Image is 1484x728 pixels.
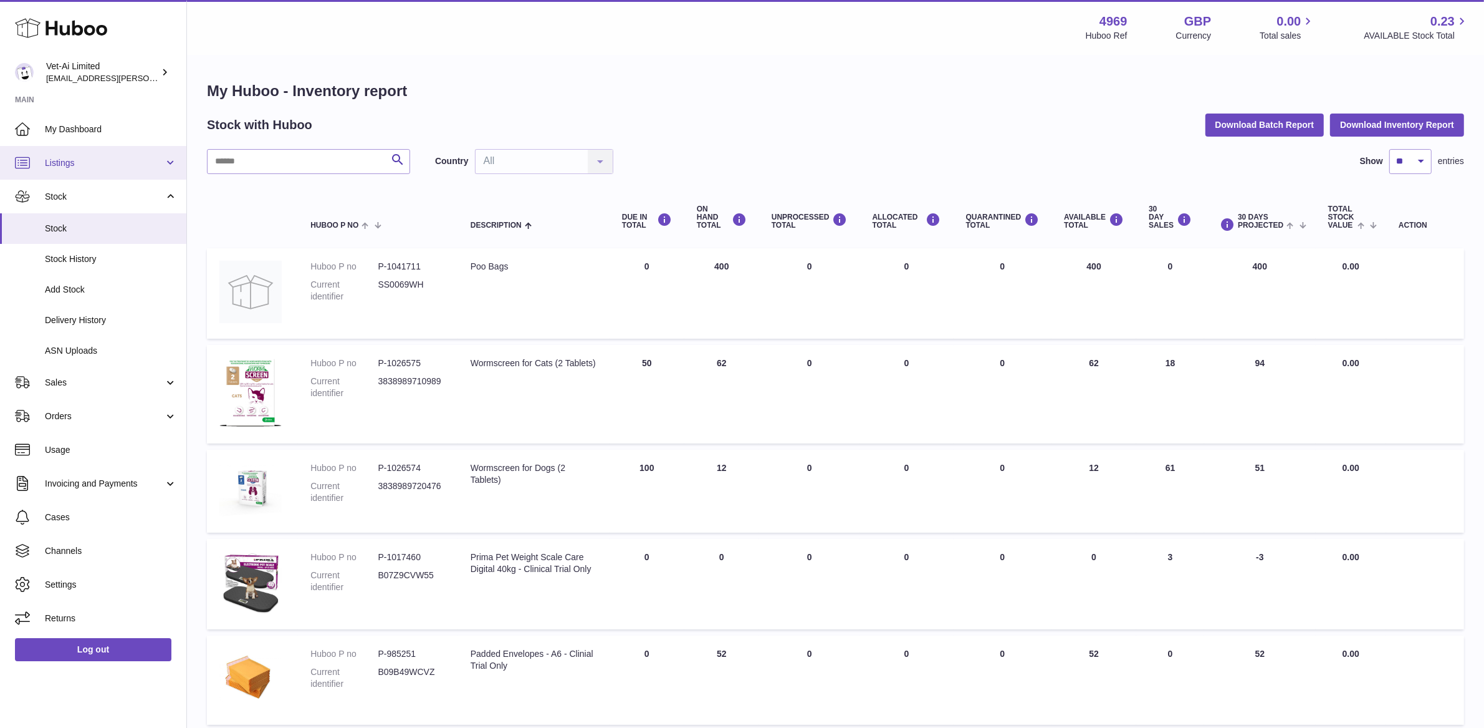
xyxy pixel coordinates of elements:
span: 0.00 [1343,261,1359,271]
span: 0.00 [1343,649,1359,659]
td: 0 [1136,636,1204,725]
span: 0.00 [1343,552,1359,562]
td: 0 [759,248,860,339]
td: 62 [1051,345,1136,444]
div: AVAILABLE Total [1064,213,1124,230]
td: 0 [860,248,954,339]
button: Download Inventory Report [1330,114,1464,136]
td: 0 [759,539,860,629]
td: 3 [1136,539,1204,629]
span: 0 [1000,358,1005,368]
span: ASN Uploads [45,345,177,357]
div: Poo Bags [471,261,597,273]
dt: Current identifier [310,376,378,399]
td: 0 [610,248,684,339]
dd: P-985251 [378,648,446,660]
td: 51 [1204,450,1316,533]
a: 0.23 AVAILABLE Stock Total [1364,13,1469,42]
div: Prima Pet Weight Scale Care Digital 40kg - Clinical Trial Only [471,551,597,575]
td: 0 [1136,248,1204,339]
a: Log out [15,638,171,661]
span: [EMAIL_ADDRESS][PERSON_NAME][DOMAIN_NAME] [46,73,250,83]
td: 0 [860,345,954,444]
td: 18 [1136,345,1204,444]
span: 30 DAYS PROJECTED [1238,213,1283,230]
td: 52 [684,636,759,725]
dd: 3838989710989 [378,376,446,399]
span: Delivery History [45,314,177,326]
img: product image [219,462,282,518]
td: 61 [1136,450,1204,533]
dd: SS0069WH [378,279,446,303]
td: 62 [684,345,759,444]
span: Huboo P no [310,221,358,230]
td: 12 [1051,450,1136,533]
td: 0 [610,539,684,629]
span: 0.23 [1430,13,1455,30]
div: Vet-Ai Limited [46,61,158,84]
dt: Huboo P no [310,648,378,660]
span: Returns [45,613,177,624]
div: Action [1399,221,1452,230]
td: 94 [1204,345,1316,444]
dd: P-1026574 [378,462,446,474]
td: 0 [759,636,860,725]
label: Country [435,155,469,167]
td: 400 [684,248,759,339]
div: Wormscreen for Dogs (2 Tablets) [471,462,597,486]
div: DUE IN TOTAL [622,213,672,230]
dt: Huboo P no [310,357,378,369]
div: Padded Envelopes - A6 - Clinial Trial Only [471,648,597,672]
img: abbey.fraser-roe@vet-ai.com [15,63,34,82]
div: 30 DAY SALES [1149,205,1192,230]
td: 400 [1204,248,1316,339]
span: Add Stock [45,284,177,296]
span: Total sales [1260,30,1315,42]
td: 100 [610,450,684,533]
div: ALLOCATED Total [873,213,941,230]
img: product image [219,648,282,709]
dd: B07Z9CVW55 [378,570,446,593]
dt: Huboo P no [310,551,378,563]
span: 0.00 [1343,463,1359,473]
div: UNPROCESSED Total [772,213,848,230]
a: 0.00 Total sales [1260,13,1315,42]
div: Wormscreen for Cats (2 Tablets) [471,357,597,369]
div: Huboo Ref [1086,30,1127,42]
span: 0.00 [1343,358,1359,368]
td: 50 [610,345,684,444]
td: -3 [1204,539,1316,629]
dt: Huboo P no [310,462,378,474]
span: Stock [45,223,177,235]
dt: Current identifier [310,666,378,690]
dd: P-1041711 [378,261,446,273]
dd: B09B49WCVZ [378,666,446,690]
span: 0 [1000,552,1005,562]
span: Usage [45,444,177,456]
td: 0 [860,539,954,629]
span: Invoicing and Payments [45,478,164,490]
span: Cases [45,512,177,523]
span: 0 [1000,463,1005,473]
span: My Dashboard [45,124,177,135]
dt: Current identifier [310,570,378,593]
dt: Current identifier [310,279,378,303]
td: 0 [759,345,860,444]
span: 0 [1000,261,1005,271]
strong: GBP [1184,13,1211,30]
span: Orders [45,410,164,422]
dt: Huboo P no [310,261,378,273]
img: product image [219,551,282,614]
td: 0 [610,636,684,725]
span: Settings [45,579,177,591]
td: 0 [759,450,860,533]
div: ON HAND Total [697,205,747,230]
td: 0 [860,636,954,725]
h1: My Huboo - Inventory report [207,81,1464,101]
label: Show [1360,155,1383,167]
div: QUARANTINED Total [966,213,1040,230]
td: 0 [860,450,954,533]
td: 52 [1051,636,1136,725]
span: Stock History [45,253,177,265]
td: 12 [684,450,759,533]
